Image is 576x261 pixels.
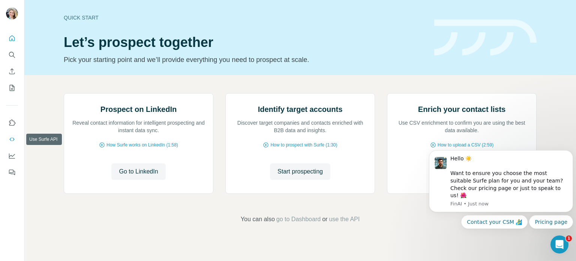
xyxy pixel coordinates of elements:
iframe: Intercom live chat [550,235,568,253]
iframe: Intercom notifications message [426,133,576,241]
button: Search [6,48,18,62]
p: Pick your starting point and we’ll provide everything you need to prospect at scale. [64,54,425,65]
button: go to Dashboard [276,215,321,224]
span: How to prospect with Surfe (1:30) [270,142,337,148]
span: How Surfe works on LinkedIn (1:58) [106,142,178,148]
h2: Enrich your contact lists [418,104,505,115]
button: Use Surfe on LinkedIn [6,116,18,130]
button: Dashboard [6,149,18,163]
span: 1 [566,235,572,241]
p: Reveal contact information for intelligent prospecting and instant data sync. [72,119,205,134]
h2: Identify target accounts [258,104,343,115]
button: Quick start [6,32,18,45]
p: Discover target companies and contacts enriched with B2B data and insights. [233,119,367,134]
img: banner [434,20,537,56]
h2: Prospect on LinkedIn [100,104,177,115]
button: use the API [329,215,360,224]
button: Feedback [6,166,18,179]
button: Enrich CSV [6,65,18,78]
p: Use CSV enrichment to confirm you are using the best data available. [395,119,529,134]
h1: Let’s prospect together [64,35,425,50]
button: Start prospecting [270,163,330,180]
button: Use Surfe API [6,133,18,146]
button: Go to LinkedIn [111,163,165,180]
div: Quick start [64,14,425,21]
span: Start prospecting [277,167,323,176]
button: My lists [6,81,18,95]
span: Go to LinkedIn [119,167,158,176]
span: or [322,215,327,224]
img: Avatar [6,8,18,20]
span: You can also [241,215,275,224]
